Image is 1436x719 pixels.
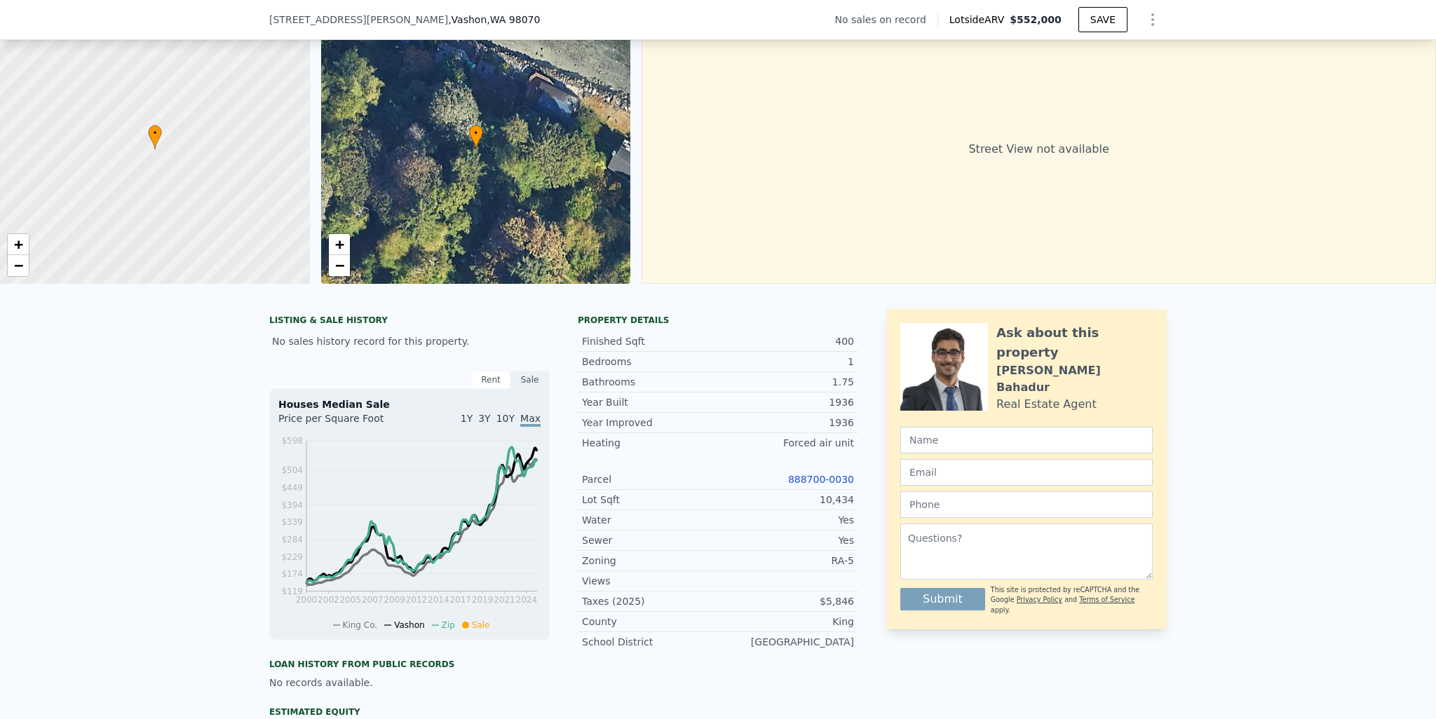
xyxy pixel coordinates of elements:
span: + [14,235,23,253]
div: Heating [582,436,718,450]
button: Submit [900,588,985,610]
span: • [469,127,483,139]
div: Estimated Equity [269,706,550,718]
div: Year Improved [582,416,718,430]
div: Sewer [582,533,718,547]
div: $5,846 [718,594,854,608]
div: • [469,125,483,149]
span: , WA 98070 [487,14,540,25]
tspan: $394 [281,500,303,510]
button: SAVE [1078,7,1127,32]
tspan: 2014 [428,595,449,605]
span: Max [520,413,541,427]
div: Parcel [582,472,718,486]
div: Taxes (2025) [582,594,718,608]
tspan: $339 [281,517,303,527]
tspan: 2012 [406,595,428,605]
input: Phone [900,491,1153,518]
div: King [718,615,854,629]
tspan: 2000 [296,595,318,605]
div: Property details [578,315,858,326]
div: Forced air unit [718,436,854,450]
tspan: $119 [281,587,303,596]
div: Yes [718,513,854,527]
div: Price per Square Foot [278,411,409,434]
div: Real Estate Agent [996,396,1097,413]
a: Zoom in [329,234,350,255]
a: 888700-0030 [788,474,854,485]
div: LISTING & SALE HISTORY [269,315,550,329]
div: Rent [471,371,510,389]
a: Privacy Policy [1017,596,1062,603]
div: Views [582,574,718,588]
span: 3Y [478,413,490,424]
span: Vashon [394,620,424,630]
div: Bedrooms [582,355,718,369]
span: Lotside ARV [949,13,1010,27]
div: Zoning [582,554,718,568]
tspan: 2017 [449,595,471,605]
div: No records available. [269,676,550,690]
div: No sales history record for this property. [269,329,550,354]
div: Water [582,513,718,527]
span: 10Y [496,413,515,424]
div: Year Built [582,395,718,409]
tspan: 2021 [494,595,515,605]
div: School District [582,635,718,649]
a: Zoom out [329,255,350,276]
div: Sale [510,371,550,389]
span: , Vashon [448,13,540,27]
input: Email [900,459,1153,486]
div: Finished Sqft [582,334,718,348]
div: Yes [718,533,854,547]
div: No sales on record [835,13,937,27]
div: This site is protected by reCAPTCHA and the Google and apply. [991,585,1153,615]
div: RA-5 [718,554,854,568]
div: [GEOGRAPHIC_DATA] [718,635,854,649]
tspan: $504 [281,465,303,475]
div: 10,434 [718,493,854,507]
span: [STREET_ADDRESS][PERSON_NAME] [269,13,448,27]
span: 1Y [461,413,473,424]
div: Lot Sqft [582,493,718,507]
tspan: 2019 [472,595,494,605]
tspan: 2024 [516,595,538,605]
span: Sale [472,620,490,630]
input: Name [900,427,1153,453]
a: Terms of Service [1079,596,1134,603]
div: [PERSON_NAME] Bahadur [996,362,1153,396]
span: King Co. [343,620,378,630]
tspan: $284 [281,535,303,545]
div: • [148,125,162,149]
a: Zoom out [8,255,29,276]
tspan: 2009 [384,595,405,605]
div: 400 [718,334,854,348]
tspan: 2005 [339,595,361,605]
div: Houses Median Sale [278,397,541,411]
tspan: $229 [281,552,303,562]
span: Zip [442,620,455,630]
a: Zoom in [8,234,29,255]
span: + [334,235,344,253]
div: Loan history from public records [269,659,550,670]
div: County [582,615,718,629]
div: Ask about this property [996,323,1153,362]
button: Show Options [1139,6,1167,34]
span: − [14,256,23,274]
tspan: 2002 [318,595,339,605]
tspan: $449 [281,483,303,493]
div: Street View not available [642,15,1436,284]
tspan: $174 [281,569,303,579]
span: $552,000 [1010,14,1062,25]
span: − [334,256,344,274]
div: Bathrooms [582,375,718,389]
div: 1936 [718,416,854,430]
tspan: 2007 [362,595,384,605]
div: 1.75 [718,375,854,389]
div: 1 [718,355,854,369]
tspan: $598 [281,436,303,446]
div: 1936 [718,395,854,409]
span: • [148,127,162,139]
